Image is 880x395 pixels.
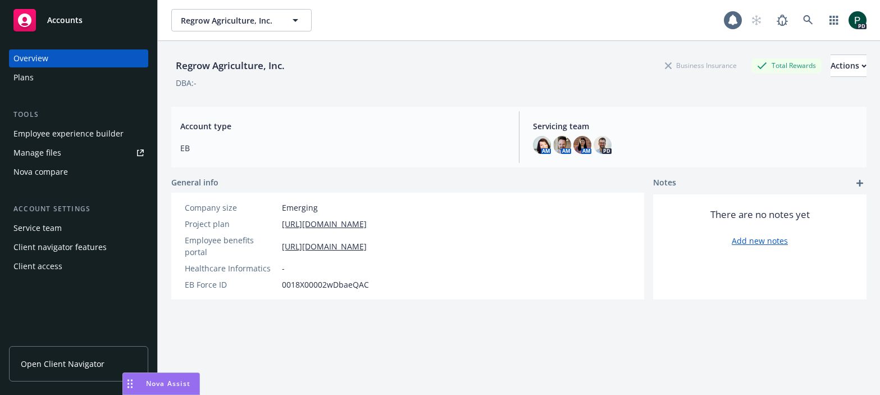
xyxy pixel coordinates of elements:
[282,279,369,290] span: 0018X00002wDbaeQAC
[797,9,819,31] a: Search
[13,257,62,275] div: Client access
[122,373,200,395] button: Nova Assist
[282,262,285,274] span: -
[185,218,277,230] div: Project plan
[533,136,551,154] img: photo
[171,58,289,73] div: Regrow Agriculture, Inc.
[13,69,34,87] div: Plans
[185,262,277,274] div: Healthcare Informatics
[13,144,61,162] div: Manage files
[21,358,104,370] span: Open Client Navigator
[732,235,788,247] a: Add new notes
[533,120,858,132] span: Servicing team
[13,163,68,181] div: Nova compare
[659,58,742,72] div: Business Insurance
[710,208,810,221] span: There are no notes yet
[831,55,867,76] div: Actions
[771,9,794,31] a: Report a Bug
[751,58,822,72] div: Total Rewards
[653,176,676,190] span: Notes
[573,136,591,154] img: photo
[282,218,367,230] a: [URL][DOMAIN_NAME]
[9,125,148,143] a: Employee experience builder
[171,9,312,31] button: Regrow Agriculture, Inc.
[9,219,148,237] a: Service team
[13,125,124,143] div: Employee experience builder
[745,9,768,31] a: Start snowing
[9,257,148,275] a: Client access
[853,176,867,190] a: add
[123,373,137,394] div: Drag to move
[9,109,148,120] div: Tools
[185,279,277,290] div: EB Force ID
[282,240,367,252] a: [URL][DOMAIN_NAME]
[185,234,277,258] div: Employee benefits portal
[181,15,278,26] span: Regrow Agriculture, Inc.
[9,144,148,162] a: Manage files
[13,219,62,237] div: Service team
[176,77,197,89] div: DBA: -
[9,49,148,67] a: Overview
[9,4,148,36] a: Accounts
[553,136,571,154] img: photo
[47,16,83,25] span: Accounts
[594,136,612,154] img: photo
[185,202,277,214] div: Company size
[823,9,845,31] a: Switch app
[180,120,505,132] span: Account type
[13,49,48,67] div: Overview
[9,69,148,87] a: Plans
[9,163,148,181] a: Nova compare
[831,55,867,77] button: Actions
[9,203,148,215] div: Account settings
[180,142,505,154] span: EB
[9,238,148,256] a: Client navigator features
[282,202,318,214] span: Emerging
[849,11,867,29] img: photo
[13,238,107,256] div: Client navigator features
[146,379,190,388] span: Nova Assist
[171,176,218,188] span: General info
